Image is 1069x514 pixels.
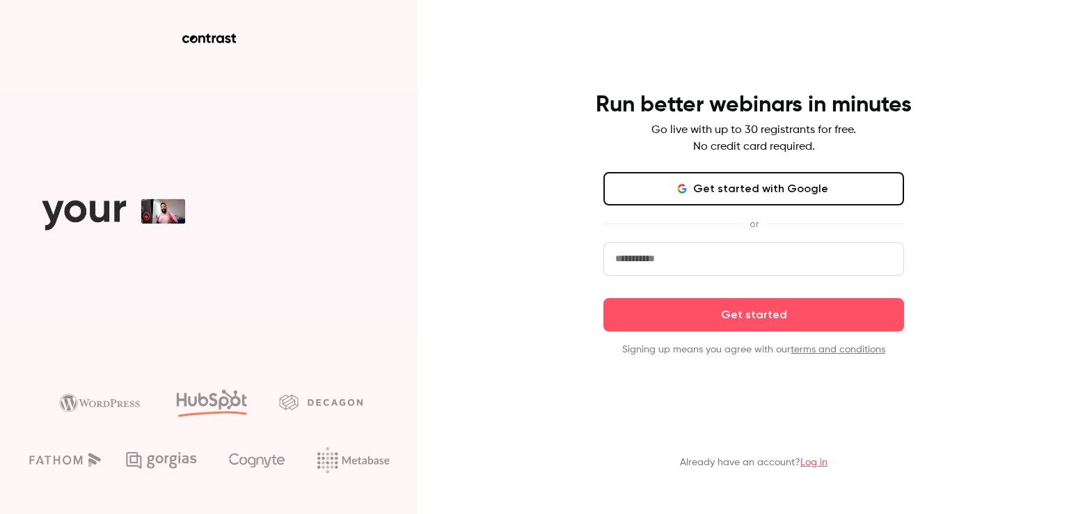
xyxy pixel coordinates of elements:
a: Log in [800,458,828,467]
span: or [743,217,766,231]
p: Signing up means you agree with our [603,343,904,357]
p: Already have an account? [680,455,828,469]
p: Go live with up to 30 registrants for free. No credit card required. [651,122,856,155]
button: Get started with Google [603,172,904,205]
h4: Run better webinars in minutes [596,91,912,119]
a: terms and conditions [791,345,885,355]
button: Get started [603,298,904,332]
img: decagon [279,394,363,410]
